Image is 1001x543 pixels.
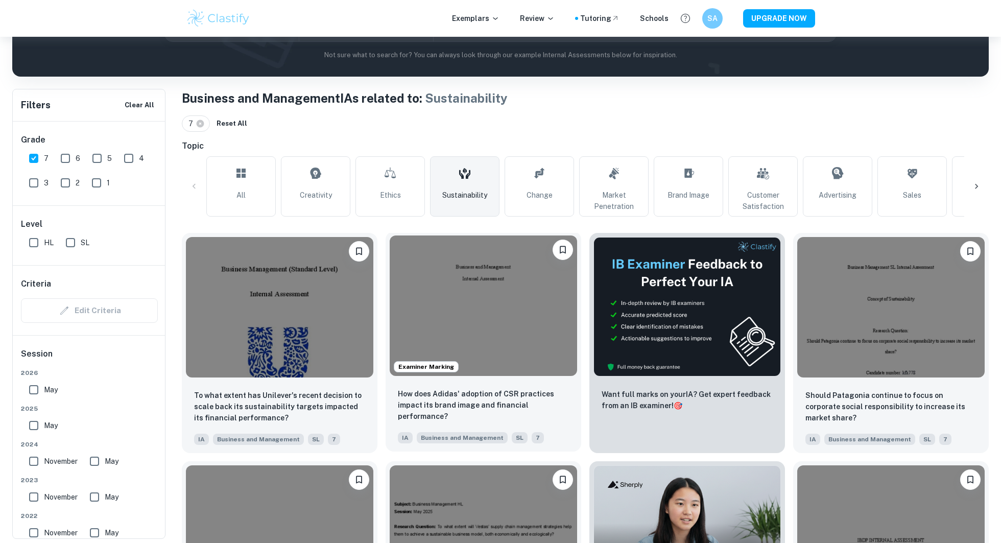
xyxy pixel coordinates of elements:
[589,233,785,453] a: ThumbnailWant full marks on yourIA? Get expert feedback from an IB examiner!
[188,118,198,129] span: 7
[442,190,487,201] span: Sustainability
[21,134,158,146] h6: Grade
[44,456,78,467] span: November
[107,177,110,188] span: 1
[527,190,553,201] span: Change
[20,50,981,60] p: Not sure what to search for? You can always look through our example Internal Assessments below f...
[105,456,118,467] span: May
[602,389,773,411] p: Want full marks on your IA ? Get expert feedback from an IB examiner!
[105,527,118,538] span: May
[390,235,577,376] img: Business and Management IA example thumbnail: How does Adidas' adoption of CSR practic
[21,298,158,323] div: Criteria filters are unavailable when searching by topic
[707,13,719,24] h6: SA
[182,89,989,107] h1: Business and Management IAs related to:
[76,177,80,188] span: 2
[733,190,793,212] span: Customer Satisfaction
[824,434,915,445] span: Business and Management
[21,476,158,485] span: 2023
[21,404,158,413] span: 2025
[139,153,144,164] span: 4
[668,190,709,201] span: Brand Image
[44,527,78,538] span: November
[213,434,304,445] span: Business and Management
[553,469,573,490] button: Bookmark
[793,233,989,453] a: BookmarkShould Patagonia continue to focus on corporate social responsibility to increase its mar...
[44,177,49,188] span: 3
[236,190,246,201] span: All
[308,434,324,445] span: SL
[300,190,332,201] span: Creativity
[182,115,210,132] div: 7
[122,98,157,113] button: Clear All
[677,10,694,27] button: Help and Feedback
[674,402,682,410] span: 🎯
[81,237,89,248] span: SL
[44,153,49,164] span: 7
[76,153,80,164] span: 6
[819,190,856,201] span: Advertising
[584,190,644,212] span: Market Penetration
[805,390,976,423] p: Should Patagonia continue to focus on corporate social responsibility to increase its market share?
[805,434,820,445] span: IA
[425,91,508,105] span: Sustainability
[44,491,78,503] span: November
[194,390,365,423] p: To what extent has Unilever's recent decision to scale back its sustainability targets impacted i...
[512,432,528,443] span: SL
[520,13,555,24] p: Review
[21,440,158,449] span: 2024
[939,434,951,445] span: 7
[44,384,58,395] span: May
[21,511,158,521] span: 2022
[417,432,508,443] span: Business and Management
[214,116,250,131] button: Reset All
[21,368,158,377] span: 2026
[702,8,723,29] button: SA
[903,190,921,201] span: Sales
[21,218,158,230] h6: Level
[328,434,340,445] span: 7
[797,237,985,377] img: Business and Management IA example thumbnail: Should Patagonia continue to focus on co
[194,434,209,445] span: IA
[386,233,581,453] a: Examiner MarkingBookmarkHow does Adidas' adoption of CSR practices impact its brand image and fin...
[44,420,58,431] span: May
[21,278,51,290] h6: Criteria
[182,140,989,152] h6: Topic
[532,432,544,443] span: 7
[593,237,781,376] img: Thumbnail
[640,13,669,24] a: Schools
[743,9,815,28] button: UPGRADE NOW
[398,388,569,422] p: How does Adidas' adoption of CSR practices impact its brand image and financial performance?
[186,237,373,377] img: Business and Management IA example thumbnail: To what extent has Unilever's recent dec
[960,469,981,490] button: Bookmark
[186,8,251,29] img: Clastify logo
[21,348,158,368] h6: Session
[44,237,54,248] span: HL
[394,362,458,371] span: Examiner Marking
[349,469,369,490] button: Bookmark
[398,432,413,443] span: IA
[182,233,377,453] a: BookmarkTo what extent has Unilever's recent decision to scale back its sustainability targets im...
[452,13,499,24] p: Exemplars
[580,13,619,24] a: Tutoring
[553,240,573,260] button: Bookmark
[349,241,369,262] button: Bookmark
[21,98,51,112] h6: Filters
[105,491,118,503] span: May
[380,190,401,201] span: Ethics
[919,434,935,445] span: SL
[960,241,981,262] button: Bookmark
[107,153,112,164] span: 5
